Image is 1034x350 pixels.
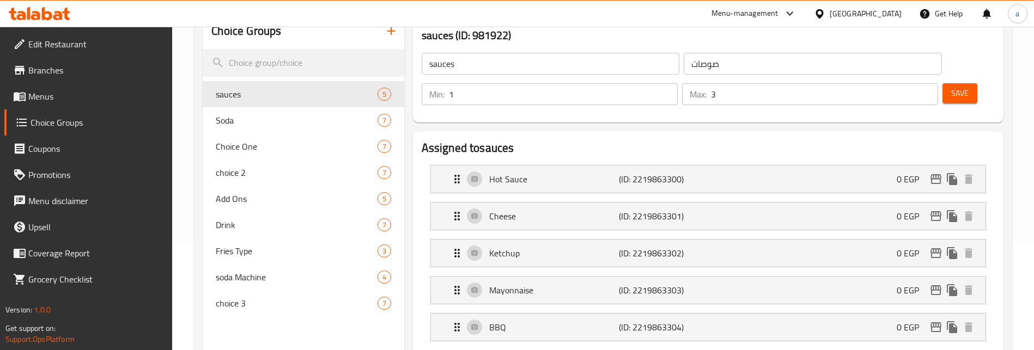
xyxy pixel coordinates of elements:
[5,303,32,317] span: Version:
[378,115,391,126] span: 7
[4,83,173,109] a: Menus
[4,188,173,214] a: Menu disclaimer
[489,173,619,186] p: Hot Sauce
[203,107,404,133] div: Soda7
[897,173,928,186] p: 0 EGP
[203,264,404,290] div: soda Machine4
[951,87,969,100] span: Save
[960,208,977,224] button: delete
[378,297,391,310] div: Choices
[4,162,173,188] a: Promotions
[203,290,404,316] div: choice 37
[897,247,928,260] p: 0 EGP
[489,210,619,223] p: Cheese
[897,210,928,223] p: 0 EGP
[216,271,377,284] span: soda Machine
[34,303,51,317] span: 1.0.0
[216,192,377,205] span: Add Ons
[203,81,404,107] div: sauces5
[897,321,928,334] p: 0 EGP
[378,89,391,100] span: 5
[431,277,986,304] div: Expand
[960,245,977,261] button: delete
[960,319,977,335] button: delete
[830,8,902,20] div: [GEOGRAPHIC_DATA]
[489,284,619,297] p: Mayonnaise
[489,247,619,260] p: Ketchup
[928,282,944,298] button: edit
[619,284,705,297] p: (ID: 2219863303)
[216,244,377,257] span: Fries Type
[489,321,619,334] p: BBQ
[431,240,986,267] div: Expand
[4,266,173,292] a: Grocery Checklist
[31,116,164,129] span: Choice Groups
[4,57,173,83] a: Branches
[619,210,705,223] p: (ID: 2219863301)
[960,282,977,298] button: delete
[422,27,995,44] h3: sauces (ID: 981922)
[944,208,960,224] button: duplicate
[378,271,391,284] div: Choices
[378,218,391,231] div: Choices
[429,88,445,101] p: Min:
[422,309,995,346] li: Expand
[5,332,75,346] a: Support.OpsPlatform
[378,246,391,256] span: 3
[378,194,391,204] span: 5
[28,64,164,77] span: Branches
[431,202,986,230] div: Expand
[216,114,377,127] span: Soda
[944,171,960,187] button: duplicate
[378,298,391,309] span: 7
[4,31,173,57] a: Edit Restaurant
[28,247,164,260] span: Coverage Report
[944,319,960,335] button: duplicate
[422,140,995,156] h2: Assigned to sauces
[203,238,404,264] div: Fries Type3
[4,136,173,162] a: Coupons
[960,171,977,187] button: delete
[378,142,391,152] span: 7
[28,90,164,103] span: Menus
[378,168,391,178] span: 7
[378,192,391,205] div: Choices
[928,245,944,261] button: edit
[1015,8,1019,20] span: a
[378,88,391,101] div: Choices
[378,166,391,179] div: Choices
[28,38,164,51] span: Edit Restaurant
[928,208,944,224] button: edit
[422,198,995,235] li: Expand
[942,83,977,103] button: Save
[216,166,377,179] span: choice 2
[431,165,986,193] div: Expand
[4,214,173,240] a: Upsell
[928,319,944,335] button: edit
[431,314,986,341] div: Expand
[216,297,377,310] span: choice 3
[944,282,960,298] button: duplicate
[378,244,391,257] div: Choices
[203,212,404,238] div: Drink7
[4,109,173,136] a: Choice Groups
[216,218,377,231] span: Drink
[422,272,995,309] li: Expand
[28,168,164,181] span: Promotions
[211,23,281,39] h2: Choice Groups
[422,235,995,272] li: Expand
[28,220,164,234] span: Upsell
[619,247,705,260] p: (ID: 2219863302)
[203,133,404,159] div: Choice One7
[28,142,164,155] span: Coupons
[216,88,377,101] span: sauces
[690,88,707,101] p: Max:
[928,171,944,187] button: edit
[897,284,928,297] p: 0 EGP
[378,114,391,127] div: Choices
[378,220,391,230] span: 7
[203,159,404,186] div: choice 27
[378,272,391,283] span: 4
[619,321,705,334] p: (ID: 2219863304)
[28,194,164,207] span: Menu disclaimer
